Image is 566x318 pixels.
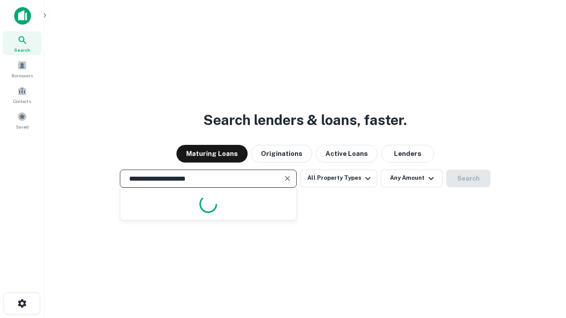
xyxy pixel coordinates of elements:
[14,7,31,25] img: capitalize-icon.png
[281,172,294,185] button: Clear
[381,170,443,187] button: Any Amount
[203,110,407,131] h3: Search lenders & loans, faster.
[381,145,434,163] button: Lenders
[14,46,30,53] span: Search
[3,57,42,81] a: Borrowers
[16,123,29,130] span: Saved
[176,145,248,163] button: Maturing Loans
[11,72,33,79] span: Borrowers
[251,145,312,163] button: Originations
[316,145,378,163] button: Active Loans
[300,170,377,187] button: All Property Types
[3,83,42,106] a: Contacts
[3,31,42,55] a: Search
[522,247,566,290] iframe: Chat Widget
[3,108,42,132] a: Saved
[13,98,31,105] span: Contacts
